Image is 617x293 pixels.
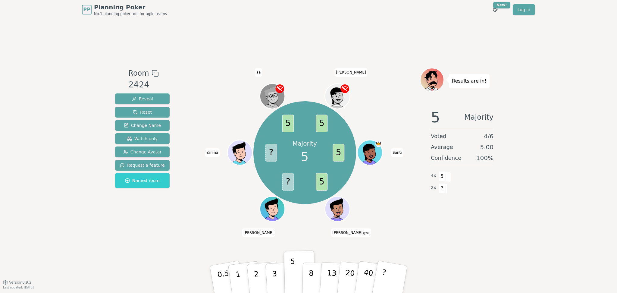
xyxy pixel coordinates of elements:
span: Change Avatar [123,149,162,155]
span: 5 [282,115,294,132]
span: Average [431,143,453,151]
button: Change Avatar [115,146,170,157]
span: Last updated: [DATE] [3,286,34,289]
span: Change Name [124,122,161,128]
span: Reset [133,109,152,115]
span: 5 [333,144,344,162]
span: Click to change your name [391,148,403,157]
span: 5 [439,171,446,181]
span: Planning Poker [94,3,167,11]
button: Watch only [115,133,170,144]
span: 4 / 6 [484,132,493,140]
span: 100 % [476,154,493,162]
button: New! [490,4,501,15]
span: ? [282,173,294,191]
span: Reveal [132,96,153,102]
span: Click to change your name [331,228,371,237]
span: ? [265,144,277,162]
span: Click to change your name [255,68,262,77]
a: PPPlanning PokerNo.1 planning poker tool for agile teams [82,3,167,16]
span: Click to change your name [205,148,220,157]
span: Click to change your name [242,228,275,237]
button: Change Name [115,120,170,131]
span: Room [128,68,149,79]
button: Named room [115,173,170,188]
a: Log in [513,4,535,15]
span: Click to change your name [334,68,368,77]
span: (you) [362,232,370,235]
span: Version 0.9.2 [9,280,32,285]
span: Named room [125,178,160,184]
p: Results are in! [452,77,487,85]
p: 5 [290,257,296,290]
span: ? [439,183,446,194]
span: 5 [431,110,440,124]
span: Santi is the host [375,141,382,147]
span: No.1 planning poker tool for agile teams [94,11,167,16]
span: Request a feature [120,162,165,168]
span: 2 x [431,184,436,191]
button: Request a feature [115,160,170,171]
span: 5.00 [480,143,493,151]
span: Voted [431,132,446,140]
span: 5 [301,148,308,166]
span: 4 x [431,172,436,179]
span: 5 [316,173,327,191]
button: Reset [115,107,170,118]
span: Majority [464,110,493,124]
span: PP [83,6,90,13]
div: 2424 [128,79,158,91]
span: 5 [316,115,327,132]
span: Watch only [127,136,158,142]
button: Click to change your avatar [325,197,349,221]
button: Version0.9.2 [3,280,32,285]
div: New! [493,2,510,8]
button: Reveal [115,93,170,104]
p: Majority [293,139,317,148]
span: Confidence [431,154,461,162]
